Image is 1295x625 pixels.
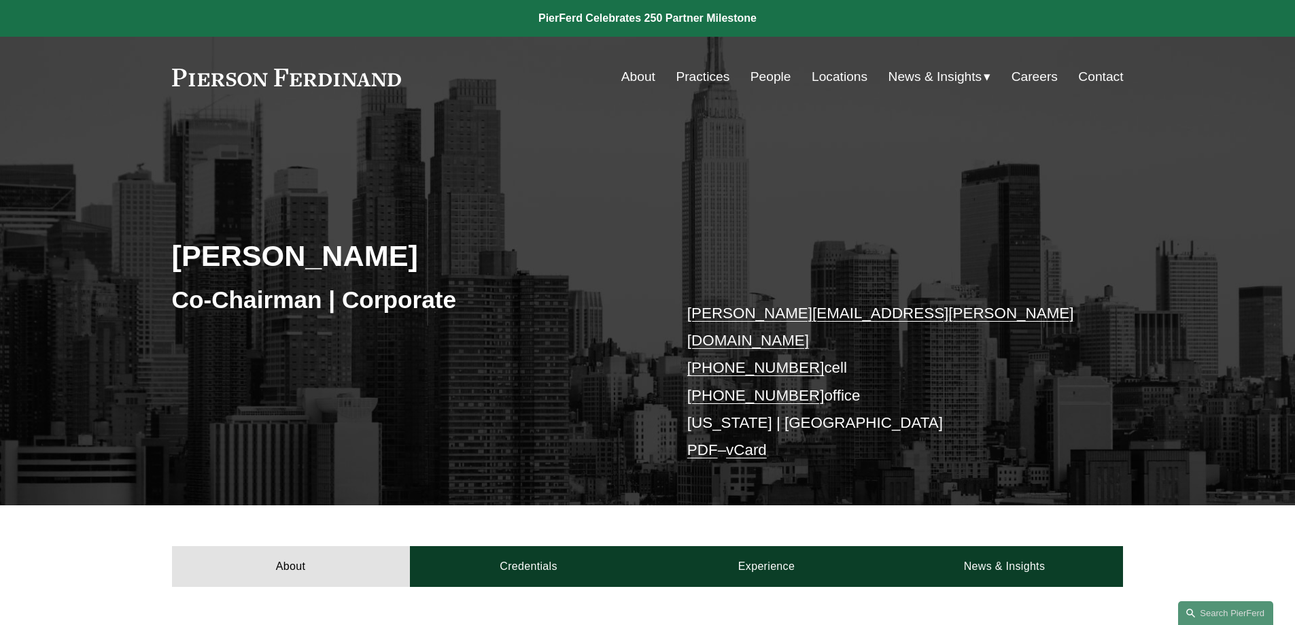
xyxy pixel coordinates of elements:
a: Search this site [1178,601,1273,625]
a: PDF [687,441,718,458]
a: folder dropdown [888,64,991,90]
h2: [PERSON_NAME] [172,238,648,273]
a: [PERSON_NAME][EMAIL_ADDRESS][PERSON_NAME][DOMAIN_NAME] [687,305,1074,349]
a: Careers [1012,64,1058,90]
a: About [621,64,655,90]
a: Contact [1078,64,1123,90]
a: vCard [726,441,767,458]
a: People [750,64,791,90]
a: Credentials [410,546,648,587]
a: Locations [812,64,867,90]
a: [PHONE_NUMBER] [687,387,825,404]
a: About [172,546,410,587]
a: Experience [648,546,886,587]
p: cell office [US_STATE] | [GEOGRAPHIC_DATA] – [687,300,1084,464]
span: News & Insights [888,65,982,89]
a: News & Insights [885,546,1123,587]
a: Practices [676,64,729,90]
a: [PHONE_NUMBER] [687,359,825,376]
h3: Co-Chairman | Corporate [172,285,648,315]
